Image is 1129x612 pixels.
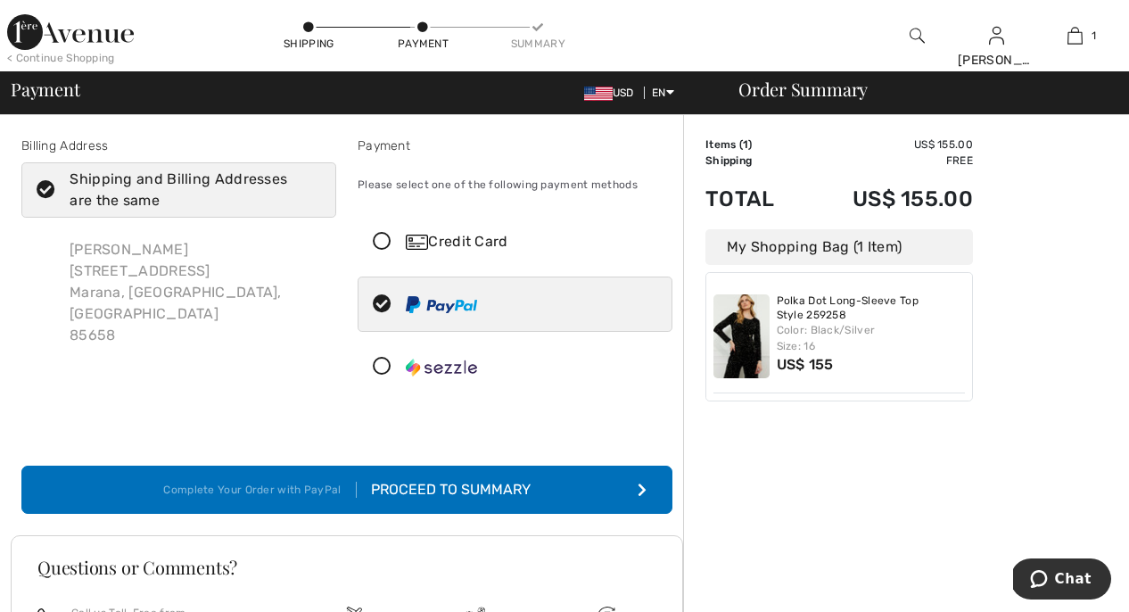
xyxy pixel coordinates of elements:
h3: Questions or Comments? [37,558,656,576]
img: My Info [989,25,1004,46]
img: PayPal [406,296,477,313]
img: US Dollar [584,87,613,101]
div: Proceed to Summary [357,479,531,500]
img: 1ère Avenue [7,14,134,50]
img: search the website [910,25,925,46]
td: Items ( ) [705,136,803,153]
td: Shipping [705,153,803,169]
span: Payment [11,80,79,98]
div: Billing Address [21,136,336,155]
td: US$ 155.00 [803,169,973,229]
div: Color: Black/Silver Size: 16 [777,322,966,354]
div: Shipping [282,36,335,52]
div: < Continue Shopping [7,50,115,66]
a: Polka Dot Long-Sleeve Top Style 259258 [777,294,966,322]
div: Complete Your Order with PayPal [163,482,356,498]
span: US$ 155 [777,356,834,373]
a: Sign In [989,27,1004,44]
div: Order Summary [717,80,1118,98]
td: Total [705,169,803,229]
div: Shipping and Billing Addresses are the same [70,169,309,211]
img: Sezzle [406,359,477,376]
button: Complete Your Order with PayPal Proceed to Summary [21,466,672,514]
img: My Bag [1067,25,1083,46]
div: Payment [397,36,450,52]
span: 1 [743,138,748,151]
div: [PERSON_NAME] [STREET_ADDRESS] Marana, [GEOGRAPHIC_DATA], [GEOGRAPHIC_DATA] 85658 [55,225,336,360]
td: Free [803,153,973,169]
td: US$ 155.00 [803,136,973,153]
div: Please select one of the following payment methods [358,162,672,207]
span: EN [652,87,674,99]
img: Polka Dot Long-Sleeve Top Style 259258 [713,294,770,378]
a: 1 [1036,25,1114,46]
iframe: Opens a widget where you can chat to one of our agents [1013,558,1111,603]
span: 1 [1092,28,1096,44]
div: Credit Card [406,231,660,252]
div: Summary [511,36,564,52]
div: Payment [358,136,672,155]
div: My Shopping Bag (1 Item) [705,229,973,265]
div: [PERSON_NAME] [958,51,1035,70]
img: Credit Card [406,235,428,250]
span: USD [584,87,641,99]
